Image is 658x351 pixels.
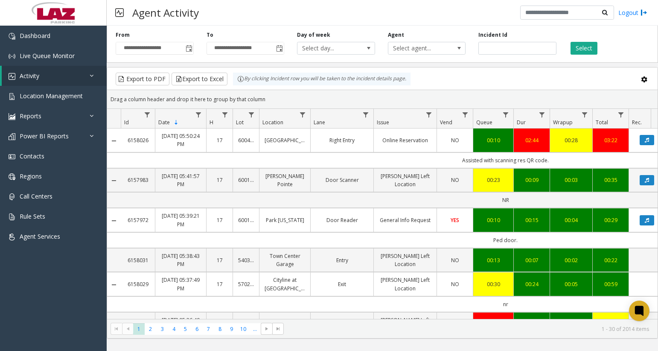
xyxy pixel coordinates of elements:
a: Entry [316,256,368,264]
a: 00:03 [555,176,587,184]
img: infoIcon.svg [237,76,244,82]
span: Page 3 [157,323,168,335]
span: Go to the last page [275,325,282,332]
span: Page 10 [238,323,249,335]
span: Queue [476,119,492,126]
a: 00:24 [519,280,544,288]
a: [PERSON_NAME] Left Location [379,172,431,188]
a: 17 [212,216,227,224]
span: NO [451,176,459,184]
img: pageIcon [115,2,124,23]
a: 00:04 [555,216,587,224]
span: Wrapup [553,119,573,126]
kendo-pager-info: 1 - 30 of 2014 items [289,325,649,333]
a: [PERSON_NAME] Left Location [379,252,431,268]
a: 00:02 [555,256,587,264]
a: Exit [316,280,368,288]
a: H Filter Menu [219,109,231,120]
div: 00:10 [478,136,508,144]
a: Online Reservation [379,136,431,144]
a: 600405 [238,136,254,144]
a: 00:13 [478,256,508,264]
a: Collapse Details [107,217,121,224]
span: NO [451,281,459,288]
img: 'icon' [9,93,15,100]
a: 00:22 [598,256,623,264]
a: Logout [618,8,647,17]
span: Agent Services [20,232,60,240]
div: Drag a column header and drop it here to group by that column [107,92,658,107]
span: Page 9 [226,323,237,335]
label: To [207,31,213,39]
span: Page 7 [203,323,214,335]
a: 02:44 [519,136,544,144]
a: [DATE] 05:39:21 PM [160,212,201,228]
a: 00:28 [555,136,587,144]
button: Export to Excel [172,73,227,85]
a: 6157972 [126,216,150,224]
span: Select agent... [388,42,450,54]
span: Go to the next page [261,323,272,335]
a: 6158026 [126,136,150,144]
span: Location [262,119,283,126]
a: 00:35 [598,176,623,184]
span: NO [451,257,459,264]
div: Data table [107,109,658,319]
a: 00:30 [478,280,508,288]
a: Queue Filter Menu [500,109,512,120]
a: 00:05 [555,280,587,288]
span: Issue [377,119,389,126]
span: Go to the next page [263,325,270,332]
img: 'icon' [9,173,15,180]
span: Id [124,119,129,126]
img: logout [641,8,647,17]
span: YES [451,216,459,224]
a: [DATE] 05:36:49 PM [160,316,201,332]
a: 00:10 [478,216,508,224]
div: By clicking Incident row you will be taken to the incident details page. [233,73,411,85]
a: Door Reader [316,216,368,224]
span: Live Queue Monitor [20,52,75,60]
a: Activity [2,66,107,86]
span: Rec. [632,119,642,126]
img: 'icon' [9,133,15,140]
a: 00:29 [598,216,623,224]
span: Date [158,119,170,126]
img: 'icon' [9,33,15,40]
a: Collapse Details [107,281,121,288]
h3: Agent Activity [128,2,203,23]
span: Sortable [173,119,180,126]
a: 00:59 [598,280,623,288]
div: 00:07 [519,256,544,264]
a: 6157983 [126,176,150,184]
a: [PERSON_NAME] Pointe [265,172,305,188]
img: 'icon' [9,73,15,80]
label: Incident Id [478,31,507,39]
a: 00:09 [519,176,544,184]
a: [PERSON_NAME] Left Location [379,276,431,292]
a: NO [442,280,468,288]
img: 'icon' [9,193,15,200]
a: Collapse Details [107,177,121,184]
a: YES [442,216,468,224]
label: From [116,31,130,39]
span: Page 5 [180,323,191,335]
a: 570270 [238,280,254,288]
span: Total [596,119,608,126]
div: 00:15 [519,216,544,224]
span: Power BI Reports [20,132,69,140]
a: 17 [212,256,227,264]
span: Dashboard [20,32,50,40]
span: Vend [440,119,452,126]
img: 'icon' [9,53,15,60]
a: 00:23 [478,176,508,184]
span: Regions [20,172,42,180]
